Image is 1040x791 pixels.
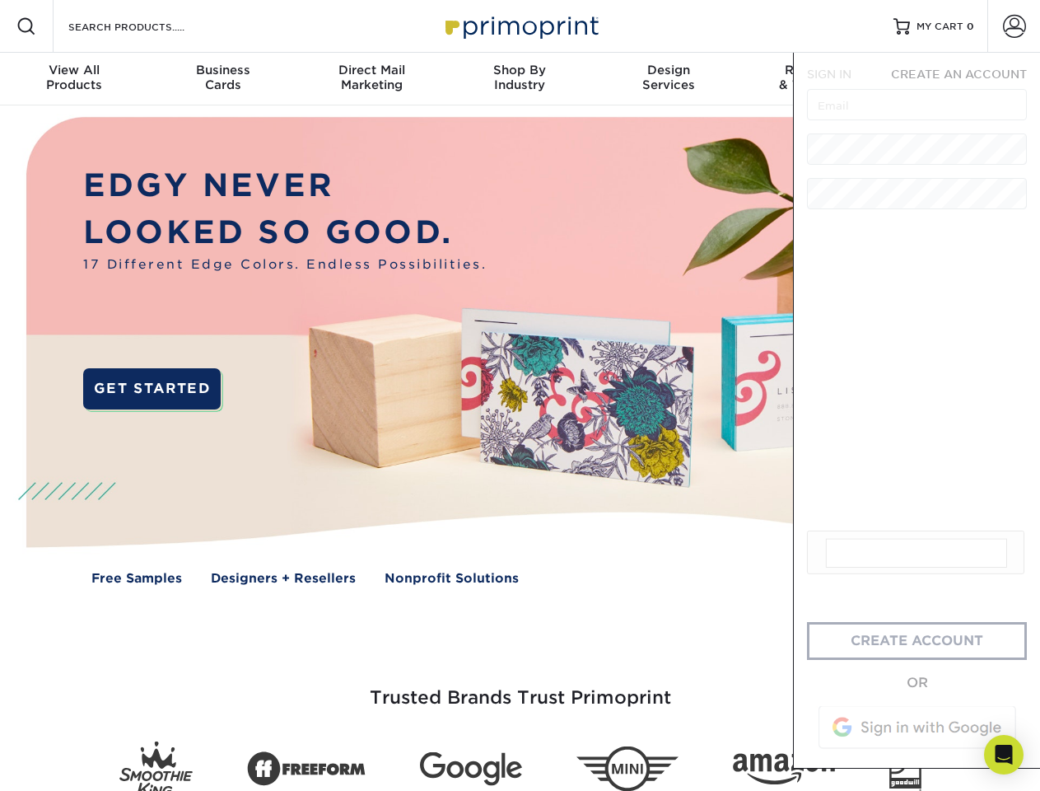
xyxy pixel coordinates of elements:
[445,53,594,105] a: Shop ByIndustry
[148,63,296,92] div: Cards
[83,209,487,256] p: LOOKED SO GOOD.
[595,53,743,105] a: DesignServices
[91,569,182,588] a: Free Samples
[211,569,356,588] a: Designers + Resellers
[807,673,1027,693] div: OR
[445,63,594,92] div: Industry
[733,754,835,785] img: Amazon
[420,752,522,786] img: Google
[438,8,603,44] img: Primoprint
[807,89,1027,120] input: Email
[595,63,743,77] span: Design
[743,53,891,105] a: Resources& Templates
[807,68,851,81] span: SIGN IN
[297,53,445,105] a: Direct MailMarketing
[916,20,963,34] span: MY CART
[83,255,487,274] span: 17 Different Edge Colors. Endless Possibilities.
[83,368,221,410] a: GET STARTED
[743,63,891,77] span: Resources
[148,53,296,105] a: BusinessCards
[385,569,519,588] a: Nonprofit Solutions
[148,63,296,77] span: Business
[297,63,445,92] div: Marketing
[39,648,1002,728] h3: Trusted Brands Trust Primoprint
[67,16,227,36] input: SEARCH PRODUCTS.....
[743,63,891,92] div: & Templates
[297,63,445,77] span: Direct Mail
[445,63,594,77] span: Shop By
[83,162,487,209] p: EDGY NEVER
[967,21,974,32] span: 0
[984,735,1024,775] div: Open Intercom Messenger
[595,63,743,92] div: Services
[807,622,1027,660] a: create account
[891,68,1027,81] span: CREATE AN ACCOUNT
